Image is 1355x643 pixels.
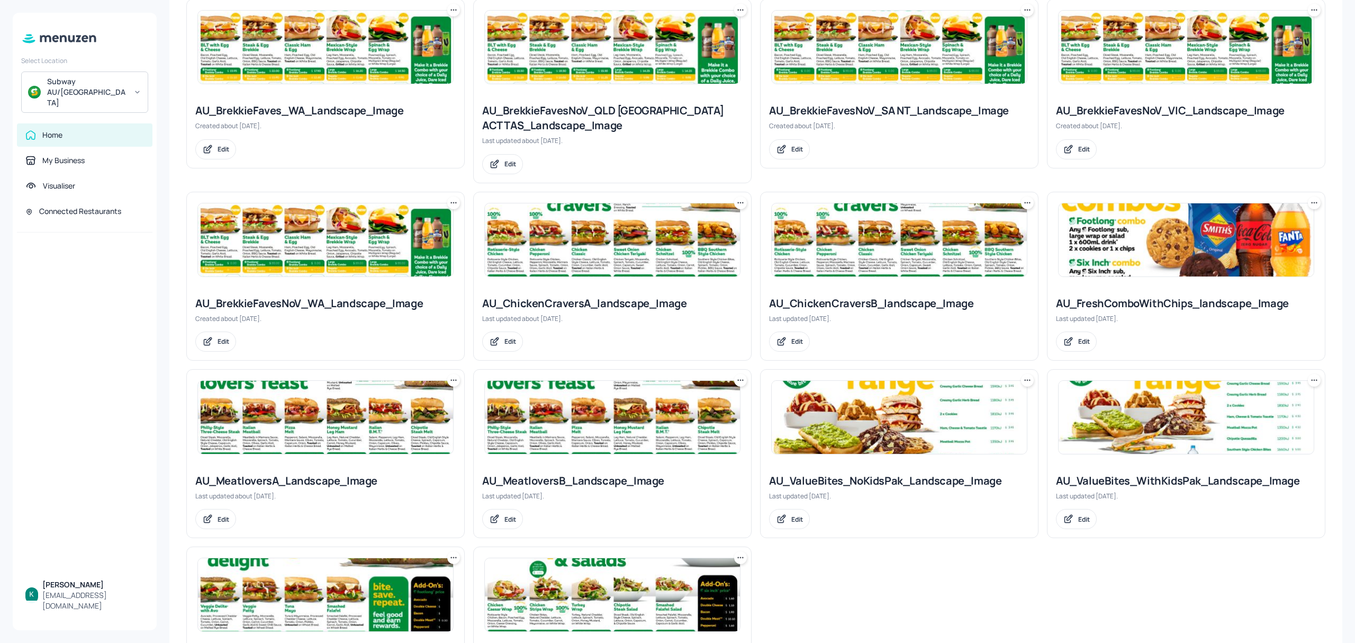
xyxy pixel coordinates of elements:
[504,515,516,524] div: Edit
[482,474,743,488] div: AU_MeatloversB_Landscape_Image
[769,314,1029,323] div: Last updated [DATE].
[772,203,1027,276] img: 2025-10-02-1759380368360akfburcvcvk.jpeg
[195,314,456,323] div: Created about [DATE].
[1056,474,1316,488] div: AU_ValueBites_WithKidsPak_Landscape_Image
[485,11,740,84] img: 2025-08-14-175514661442377zu8y18a7v.jpeg
[482,103,743,133] div: AU_BrekkieFavesNoV_QLD [GEOGRAPHIC_DATA] ACT TAS_Landscape_Image
[42,579,144,590] div: [PERSON_NAME]
[195,103,456,118] div: AU_BrekkieFaves_WA_Landscape_Image
[198,11,453,84] img: 2025-08-13-17550515790531wlu5d8p5b8.jpeg
[47,76,127,108] div: Subway AU/[GEOGRAPHIC_DATA]
[504,159,516,168] div: Edit
[482,136,743,145] div: Last updated about [DATE].
[39,206,121,217] div: Connected Restaurants
[195,121,456,130] div: Created about [DATE].
[198,381,453,454] img: 2025-08-14-1755131139218ru650ej5khk.jpeg
[218,515,229,524] div: Edit
[485,381,740,454] img: 2025-07-23-175324237409516zqxu63qyy.jpeg
[1056,492,1316,501] div: Last updated [DATE].
[791,145,803,154] div: Edit
[198,558,453,631] img: 2025-10-08-17598972369178fw5aqxsh9o.jpeg
[43,181,75,191] div: Visualiser
[42,590,144,611] div: [EMAIL_ADDRESS][DOMAIN_NAME]
[769,474,1029,488] div: AU_ValueBites_NoKidsPak_Landscape_Image
[1056,296,1316,311] div: AU_FreshComboWithChips_landscape_Image
[769,121,1029,130] div: Created about [DATE].
[772,11,1027,84] img: 2025-08-13-1755052488882tu52zlxrh0d.jpeg
[218,145,229,154] div: Edit
[1059,203,1314,276] img: 2025-09-26-1758860752563g07b8plttj4.jpeg
[1078,515,1090,524] div: Edit
[769,103,1029,118] div: AU_BrekkieFavesNoV_SA NT_Landscape_Image
[485,558,740,631] img: 2025-10-02-1759389293371e01qaq4xl.jpeg
[1056,314,1316,323] div: Last updated [DATE].
[791,515,803,524] div: Edit
[195,492,456,501] div: Last updated about [DATE].
[218,337,229,346] div: Edit
[482,492,743,501] div: Last updated [DATE].
[1059,11,1314,84] img: 2025-08-13-1755052488882tu52zlxrh0d.jpeg
[1056,121,1316,130] div: Created about [DATE].
[1078,145,1090,154] div: Edit
[1059,381,1314,454] img: 2025-09-15-17579143120245nsjophk4j3.jpeg
[195,474,456,488] div: AU_MeatloversA_Landscape_Image
[195,296,456,311] div: AU_BrekkieFavesNoV_WA_Landscape_Image
[25,587,38,600] img: ACg8ocKBIlbXoTTzaZ8RZ_0B6YnoiWvEjOPx6MQW7xFGuDwnGH3hbQ=s96-c
[198,203,453,276] img: 2025-08-13-1755052488882tu52zlxrh0d.jpeg
[772,381,1027,454] img: 2025-07-18-1752804023273ml7j25a84p.jpeg
[504,337,516,346] div: Edit
[1078,337,1090,346] div: Edit
[42,130,62,140] div: Home
[769,296,1029,311] div: AU_ChickenCraversB_landscape_Image
[42,155,85,166] div: My Business
[482,296,743,311] div: AU_ChickenCraversA_landscape_Image
[482,314,743,323] div: Last updated about [DATE].
[485,203,740,276] img: 2025-08-29-1756428191660lw6rmhwjpb.jpeg
[791,337,803,346] div: Edit
[28,86,41,99] img: avatar
[1056,103,1316,118] div: AU_BrekkieFavesNoV_VIC_Landscape_Image
[769,492,1029,501] div: Last updated [DATE].
[21,56,148,65] div: Select Location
